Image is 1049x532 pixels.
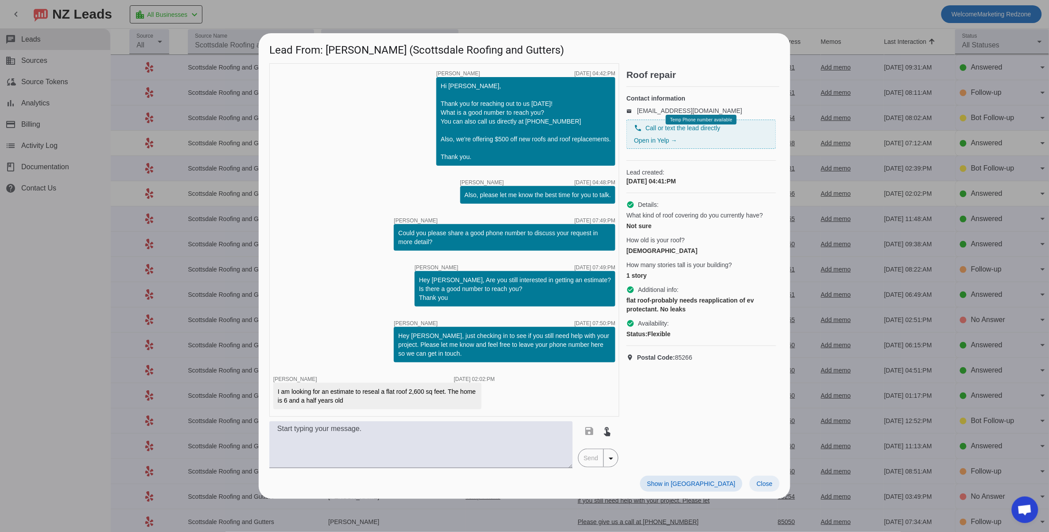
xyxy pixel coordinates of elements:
div: Hi [PERSON_NAME], Thank you for reaching out to us [DATE]! What is a good number to reach you? Yo... [441,82,611,161]
mat-icon: phone [634,124,642,132]
div: Hey [PERSON_NAME], just checking in to see if you still need help with your project. Please let m... [398,331,611,358]
span: [PERSON_NAME] [436,71,480,76]
div: [DATE] 07:50:PM [575,321,615,326]
div: flat roof-probably needs reapplication of ev protectant. No leaks [626,296,776,314]
mat-icon: check_circle [626,201,634,209]
span: [PERSON_NAME] [394,321,438,326]
mat-icon: check_circle [626,286,634,294]
span: [PERSON_NAME] [273,376,317,382]
div: Also, please let me know the best time for you to talk.​ [465,190,611,199]
div: Open chat [1012,497,1038,523]
mat-icon: arrow_drop_down [606,453,616,464]
a: [EMAIL_ADDRESS][DOMAIN_NAME] [637,107,742,114]
strong: Postal Code: [637,354,675,361]
span: Close [757,480,773,487]
div: 1 story [626,271,776,280]
span: Additional info: [638,285,679,294]
mat-icon: touch_app [602,426,613,436]
div: Could you please share a good phone number to discuss your request in more detail?​ [398,229,611,246]
button: Close [750,476,780,492]
span: Lead created: [626,168,776,177]
div: [DATE] 04:48:PM [575,180,615,185]
div: [DATE] 04:41:PM [626,177,776,186]
strong: Status: [626,330,647,338]
span: 85266 [637,353,692,362]
span: How many stories tall is your building? [626,260,732,269]
span: [PERSON_NAME] [415,265,458,270]
span: Details: [638,200,659,209]
div: [DATE] 07:49:PM [575,265,615,270]
div: Flexible [626,330,776,338]
h2: Roof repair [626,70,780,79]
span: [PERSON_NAME] [460,180,504,185]
div: Hey [PERSON_NAME], Are you still interested in getting an estimate? Is there a good number to rea... [419,276,611,302]
span: Call or text the lead directly [645,124,720,132]
h1: Lead From: [PERSON_NAME] (Scottsdale Roofing and Gutters) [259,33,790,63]
span: Temp Phone number available [670,117,732,122]
a: Open in Yelp → [634,137,677,144]
div: [DATE] 02:02:PM [454,377,495,382]
mat-icon: check_circle [626,319,634,327]
div: [DATE] 07:49:PM [575,218,615,223]
span: How old is your roof? [626,236,685,245]
span: Availability: [638,319,669,328]
span: What kind of roof covering do you currently have? [626,211,763,220]
div: Not sure [626,221,776,230]
h4: Contact information [626,94,776,103]
span: [PERSON_NAME] [394,218,438,223]
div: [DEMOGRAPHIC_DATA] [626,246,776,255]
mat-icon: location_on [626,354,637,361]
mat-icon: email [626,109,637,113]
div: [DATE] 04:42:PM [575,71,615,76]
div: I am looking for an estimate to reseal a flat roof 2,600 sq feet. The home is 6 and a half years old [278,387,477,405]
span: Show in [GEOGRAPHIC_DATA] [647,480,735,487]
button: Show in [GEOGRAPHIC_DATA] [640,476,742,492]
